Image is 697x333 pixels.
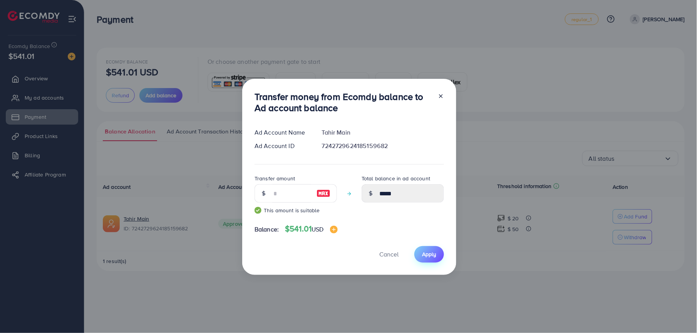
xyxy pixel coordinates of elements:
[312,225,323,233] span: USD
[255,175,295,182] label: Transfer amount
[379,250,399,258] span: Cancel
[316,142,450,150] div: 7242729624185159682
[664,298,691,327] iframe: Chat
[285,224,338,234] h4: $541.01
[255,91,432,113] h3: Transfer money from Ecomdy balance to Ad account balance
[330,226,338,233] img: image
[255,206,337,214] small: This amount is suitable
[317,189,330,198] img: image
[248,128,316,137] div: Ad Account Name
[316,128,450,137] div: Tahir Main
[414,246,444,263] button: Apply
[255,207,261,214] img: guide
[370,246,408,263] button: Cancel
[255,225,279,234] span: Balance:
[422,250,436,258] span: Apply
[362,175,430,182] label: Total balance in ad account
[248,142,316,150] div: Ad Account ID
